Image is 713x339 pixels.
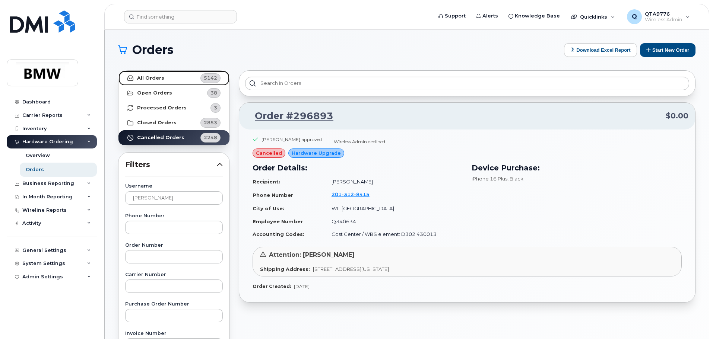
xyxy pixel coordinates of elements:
span: Orders [132,44,174,55]
iframe: Messenger Launcher [681,307,707,333]
span: [DATE] [294,284,310,289]
label: Username [125,184,223,189]
strong: Accounting Codes: [253,231,304,237]
a: Open Orders38 [118,86,229,100]
strong: Processed Orders [137,105,187,111]
span: 5142 [204,74,217,81]
td: Q340634 [325,215,463,228]
strong: Recipient: [253,179,280,185]
a: Cancelled Orders2248 [118,130,229,145]
label: Invoice Number [125,331,223,336]
button: Start New Order [640,43,695,57]
strong: Phone Number [253,192,293,198]
h3: Order Details: [253,162,463,173]
strong: Employee Number [253,218,303,224]
span: , Black [507,176,523,182]
input: Search in orders [245,77,689,90]
span: 2248 [204,134,217,141]
strong: Open Orders [137,90,172,96]
span: 3 [214,104,217,111]
label: Carrier Number [125,272,223,277]
div: Wireless Admin declined [334,138,385,145]
label: Phone Number [125,214,223,218]
a: 2013128415 [332,191,378,197]
a: Order #296893 [246,109,333,123]
span: cancelled [256,150,282,157]
a: Processed Orders3 [118,100,229,115]
td: [PERSON_NAME] [325,175,463,188]
a: Closed Orders2853 [118,115,229,130]
span: Filters [125,159,217,170]
label: Order Number [125,243,223,248]
span: Hardware Upgrade [292,150,341,157]
div: [PERSON_NAME] approved [262,136,322,143]
span: [STREET_ADDRESS][US_STATE] [313,266,389,272]
span: $0.00 [666,111,688,121]
h3: Device Purchase: [472,162,682,173]
span: Attention: [PERSON_NAME] [269,251,355,258]
label: Purchase Order Number [125,302,223,307]
td: WL: [GEOGRAPHIC_DATA] [325,202,463,215]
td: Cost Center / WBS element: D302.430013 [325,228,463,241]
button: Download Excel Report [564,43,637,57]
span: iPhone 16 Plus [472,176,507,182]
strong: All Orders [137,75,164,81]
span: 312 [342,191,354,197]
span: 2853 [204,119,217,126]
strong: Order Created: [253,284,291,289]
span: 8415 [354,191,370,197]
strong: City of Use: [253,205,284,211]
strong: Closed Orders [137,120,177,126]
strong: Cancelled Orders [137,135,184,141]
span: 201 [332,191,370,197]
strong: Shipping Address: [260,266,310,272]
span: 38 [210,89,217,96]
a: All Orders5142 [118,71,229,86]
